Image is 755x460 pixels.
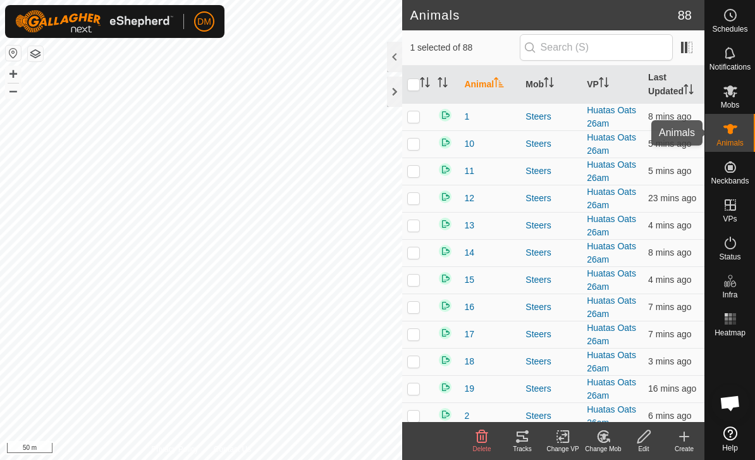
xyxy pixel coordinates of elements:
[587,323,636,346] a: Huatas Oats 26am
[464,409,469,423] span: 2
[28,46,43,61] button: Map Layers
[520,66,582,104] th: Mob
[6,83,21,98] button: –
[438,189,453,204] img: returning on
[587,377,636,401] a: Huatas Oats 26am
[723,215,737,223] span: VPs
[715,329,746,337] span: Heatmap
[543,444,583,454] div: Change VP
[648,193,696,203] span: 23 Sep 2025 at 6:33 pm
[587,132,636,156] a: Huatas Oats 26am
[464,192,474,205] span: 12
[438,380,453,395] img: returning on
[684,86,694,96] p-sorticon: Activate to sort
[664,444,704,454] div: Create
[587,105,636,128] a: Huatas Oats 26am
[464,110,469,123] span: 1
[648,139,691,149] span: 23 Sep 2025 at 6:50 pm
[648,275,691,285] span: 23 Sep 2025 at 6:52 pm
[709,63,751,71] span: Notifications
[438,79,448,89] p-sorticon: Activate to sort
[525,137,577,151] div: Steers
[587,268,636,292] a: Huatas Oats 26am
[438,216,453,232] img: returning on
[712,25,747,33] span: Schedules
[464,382,474,395] span: 19
[678,6,692,25] span: 88
[711,384,749,422] div: Open chat
[711,177,749,185] span: Neckbands
[525,192,577,205] div: Steers
[525,328,577,341] div: Steers
[438,407,453,422] img: returning on
[525,355,577,368] div: Steers
[464,246,474,259] span: 14
[582,66,643,104] th: VP
[587,187,636,210] a: Huatas Oats 26am
[410,41,519,54] span: 1 selected of 88
[643,66,704,104] th: Last Updated
[599,79,609,89] p-sorticon: Activate to sort
[587,214,636,237] a: Huatas Oats 26am
[722,291,737,299] span: Infra
[420,79,430,89] p-sorticon: Activate to sort
[525,273,577,287] div: Steers
[525,409,577,423] div: Steers
[438,162,453,177] img: returning on
[648,220,691,230] span: 23 Sep 2025 at 6:52 pm
[525,246,577,259] div: Steers
[623,444,664,454] div: Edit
[719,253,740,261] span: Status
[525,110,577,123] div: Steers
[410,8,677,23] h2: Animals
[648,247,691,258] span: 23 Sep 2025 at 6:48 pm
[648,111,691,121] span: 23 Sep 2025 at 6:48 pm
[438,271,453,286] img: returning on
[648,329,691,339] span: 23 Sep 2025 at 6:49 pm
[464,301,474,314] span: 16
[648,411,691,421] span: 23 Sep 2025 at 6:49 pm
[15,10,173,33] img: Gallagher Logo
[197,15,211,28] span: DM
[583,444,623,454] div: Change Mob
[464,273,474,287] span: 15
[705,421,755,457] a: Help
[438,244,453,259] img: returning on
[587,404,636,428] a: Huatas Oats 26am
[6,46,21,61] button: Reset Map
[464,328,474,341] span: 17
[502,444,543,454] div: Tracks
[587,295,636,319] a: Huatas Oats 26am
[464,165,474,178] span: 11
[722,444,738,452] span: Help
[721,101,739,109] span: Mobs
[525,165,577,178] div: Steers
[648,356,691,366] span: 23 Sep 2025 at 6:53 pm
[648,166,691,176] span: 23 Sep 2025 at 6:51 pm
[464,355,474,368] span: 18
[648,383,696,394] span: 23 Sep 2025 at 6:40 pm
[473,445,491,452] span: Delete
[525,219,577,232] div: Steers
[716,139,744,147] span: Animals
[520,34,673,61] input: Search (S)
[438,108,453,123] img: returning on
[648,302,691,312] span: 23 Sep 2025 at 6:49 pm
[587,350,636,373] a: Huatas Oats 26am
[214,444,251,455] a: Contact Us
[438,352,453,368] img: returning on
[494,79,504,89] p-sorticon: Activate to sort
[438,325,453,340] img: returning on
[544,79,554,89] p-sorticon: Activate to sort
[438,298,453,313] img: returning on
[587,159,636,183] a: Huatas Oats 26am
[525,382,577,395] div: Steers
[464,219,474,232] span: 13
[459,66,520,104] th: Animal
[6,66,21,82] button: +
[151,444,199,455] a: Privacy Policy
[587,241,636,264] a: Huatas Oats 26am
[525,301,577,314] div: Steers
[464,137,474,151] span: 10
[438,135,453,150] img: returning on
